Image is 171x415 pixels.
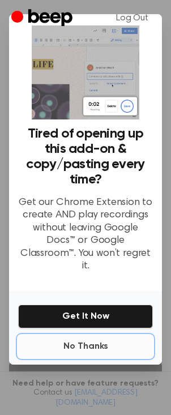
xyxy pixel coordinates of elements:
[18,196,153,273] p: Get our Chrome Extension to create AND play recordings without leaving Google Docs™ or Google Cla...
[105,5,160,32] a: Log Out
[11,7,75,29] a: Beep
[32,25,139,119] img: Beep extension in action
[18,126,153,187] h3: Tired of opening up this add-on & copy/pasting every time?
[18,335,153,358] button: No Thanks
[18,305,153,328] button: Get It Now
